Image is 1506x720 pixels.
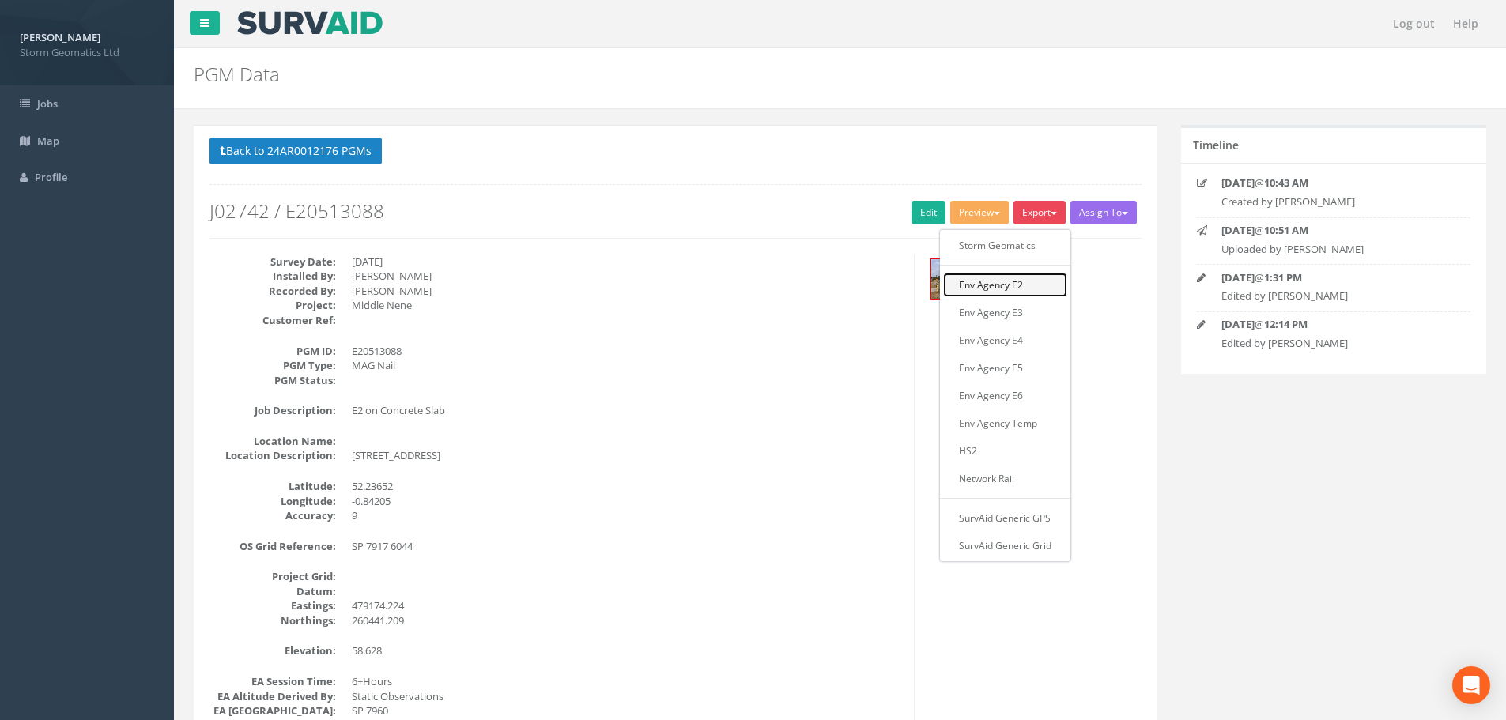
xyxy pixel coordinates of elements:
[1221,242,1446,257] p: Uploaded by [PERSON_NAME]
[931,259,971,299] img: 046ebd0e-0bf3-106c-c562-5740eaacbeba_56b3e837-3d8d-23f9-30a6-88e914131146_thumb.jpg
[20,30,100,44] strong: [PERSON_NAME]
[352,689,902,704] dd: Static Observations
[352,403,902,418] dd: E2 on Concrete Slab
[352,284,902,299] dd: [PERSON_NAME]
[943,506,1067,530] a: SurvAid Generic GPS
[209,643,336,658] dt: Elevation:
[1264,270,1302,285] strong: 1:31 PM
[209,298,336,313] dt: Project:
[352,479,902,494] dd: 52.23652
[1013,201,1066,224] button: Export
[209,508,336,523] dt: Accuracy:
[1221,288,1446,303] p: Edited by [PERSON_NAME]
[352,298,902,313] dd: Middle Nene
[352,269,902,284] dd: [PERSON_NAME]
[1221,175,1446,190] p: @
[20,26,154,59] a: [PERSON_NAME] Storm Geomatics Ltd
[1221,270,1255,285] strong: [DATE]
[209,689,336,704] dt: EA Altitude Derived By:
[1070,201,1137,224] button: Assign To
[209,598,336,613] dt: Eastings:
[352,674,902,689] dd: 6+Hours
[1264,223,1308,237] strong: 10:51 AM
[20,45,154,60] span: Storm Geomatics Ltd
[209,358,336,373] dt: PGM Type:
[209,434,336,449] dt: Location Name:
[1221,175,1255,190] strong: [DATE]
[1193,139,1239,151] h5: Timeline
[943,439,1067,463] a: HS2
[943,273,1067,297] a: Env Agency E2
[352,598,902,613] dd: 479174.224
[1264,317,1308,331] strong: 12:14 PM
[352,539,902,554] dd: SP 7917 6044
[352,613,902,628] dd: 260441.209
[950,201,1009,224] button: Preview
[943,533,1067,558] a: SurvAid Generic Grid
[1221,223,1446,238] p: @
[209,201,1142,221] h2: J02742 / E20513088
[209,539,336,554] dt: OS Grid Reference:
[1221,270,1446,285] p: @
[209,479,336,494] dt: Latitude:
[209,269,336,284] dt: Installed By:
[352,703,902,718] dd: SP 7960
[209,613,336,628] dt: Northings:
[943,466,1067,491] a: Network Rail
[209,494,336,509] dt: Longitude:
[352,494,902,509] dd: -0.84205
[35,170,67,184] span: Profile
[352,254,902,270] dd: [DATE]
[1221,317,1255,331] strong: [DATE]
[209,584,336,599] dt: Datum:
[352,358,902,373] dd: MAG Nail
[1221,336,1446,351] p: Edited by [PERSON_NAME]
[209,674,336,689] dt: EA Session Time:
[352,643,902,658] dd: 58.628
[209,254,336,270] dt: Survey Date:
[1221,194,1446,209] p: Created by [PERSON_NAME]
[209,313,336,328] dt: Customer Ref:
[943,328,1067,352] a: Env Agency E4
[209,448,336,463] dt: Location Description:
[209,703,336,718] dt: EA [GEOGRAPHIC_DATA]:
[209,138,382,164] button: Back to 24AR0012176 PGMs
[1221,223,1255,237] strong: [DATE]
[352,508,902,523] dd: 9
[943,411,1067,435] a: Env Agency Temp
[209,344,336,359] dt: PGM ID:
[1264,175,1308,190] strong: 10:43 AM
[352,448,902,463] dd: [STREET_ADDRESS]
[194,64,1267,85] h2: PGM Data
[352,344,902,359] dd: E20513088
[943,383,1067,408] a: Env Agency E6
[37,96,58,111] span: Jobs
[209,373,336,388] dt: PGM Status:
[943,233,1067,258] a: Storm Geomatics
[209,403,336,418] dt: Job Description:
[209,284,336,299] dt: Recorded By:
[37,134,59,148] span: Map
[1452,666,1490,704] div: Open Intercom Messenger
[209,569,336,584] dt: Project Grid:
[943,300,1067,325] a: Env Agency E3
[912,201,945,224] a: Edit
[1221,317,1446,332] p: @
[943,356,1067,380] a: Env Agency E5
